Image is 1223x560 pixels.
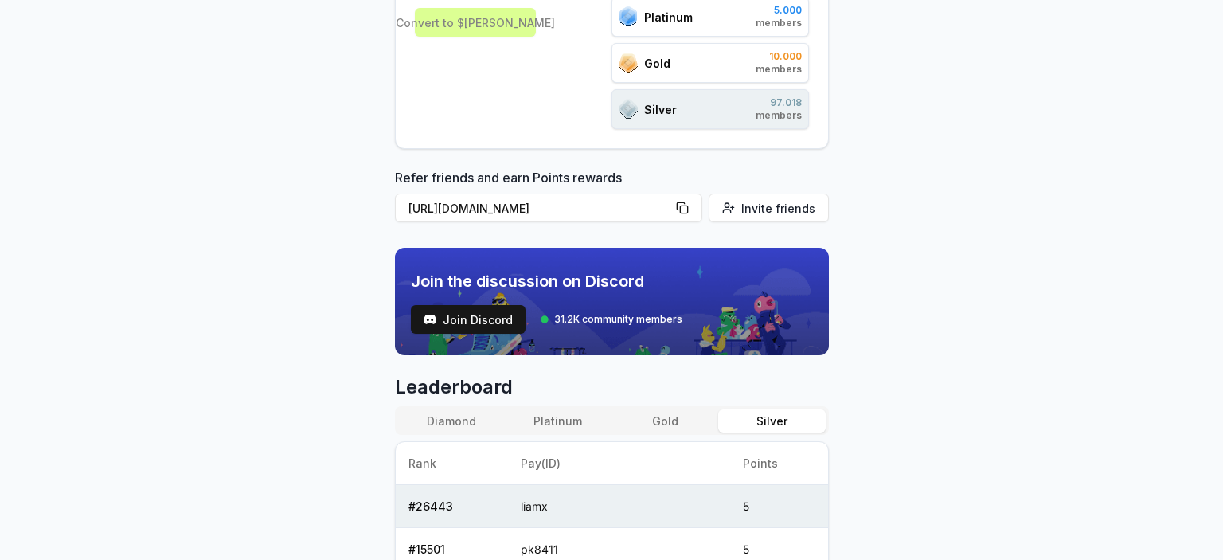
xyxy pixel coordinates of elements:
button: Gold [611,409,718,433]
span: members [756,109,802,122]
span: 5.000 [756,4,802,17]
td: # 26443 [396,485,508,528]
span: Join Discord [443,311,513,328]
th: Rank [396,442,508,485]
button: Silver [718,409,825,433]
img: ranks_icon [619,53,638,73]
button: Platinum [505,409,611,433]
div: Refer friends and earn Points rewards [395,168,829,229]
span: members [756,63,802,76]
span: Silver [644,101,677,118]
th: Pay(ID) [508,442,731,485]
span: 97.018 [756,96,802,109]
span: Platinum [644,9,693,25]
th: Points [730,442,827,485]
span: Invite friends [741,200,815,217]
td: liamx [508,485,731,528]
button: Diamond [398,409,505,433]
img: ranks_icon [619,6,638,27]
td: 5 [730,485,827,528]
span: members [756,17,802,29]
span: Gold [644,55,670,72]
button: [URL][DOMAIN_NAME] [395,194,702,222]
img: discord_banner [395,248,829,355]
button: Invite friends [709,194,829,222]
img: ranks_icon [619,99,638,119]
span: Leaderboard [395,374,829,400]
span: 10.000 [756,50,802,63]
span: 31.2K community members [554,313,682,326]
button: Join Discord [411,305,526,334]
img: test [424,313,436,326]
span: Join the discussion on Discord [411,270,682,292]
a: testJoin Discord [411,305,526,334]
